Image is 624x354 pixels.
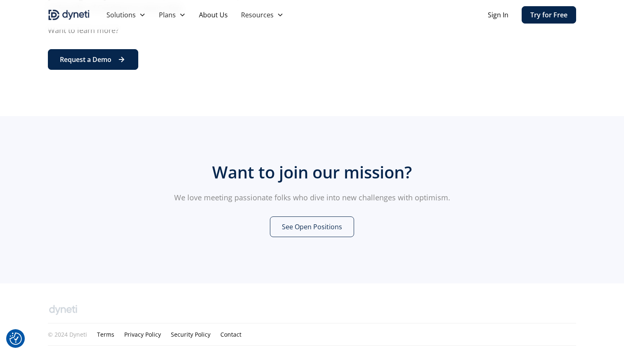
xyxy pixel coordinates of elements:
div: Plans [159,10,176,20]
a: See Open Positions [270,216,354,237]
img: Dyneti indigo logo [48,8,90,21]
a: Sign In [488,10,508,20]
img: Dyneti gray logo [48,303,78,316]
div: Request a Demo [60,55,111,64]
p: We love meeting passionate folks who dive into new challenges with optimism. [154,192,470,203]
img: Revisit consent button [9,333,22,345]
div: Solutions [100,7,152,23]
a: Privacy Policy [124,330,161,339]
div: Solutions [106,10,136,20]
a: Security Policy [171,330,210,339]
a: Try for Free [522,6,576,24]
div: Plans [152,7,192,23]
a: Terms [97,330,114,339]
h3: Want to join our mission? [154,162,470,182]
a: Contact [220,330,241,339]
a: Request a Demo [48,49,138,70]
button: Consent Preferences [9,333,22,345]
a: home [48,8,90,21]
div: Resources [241,10,274,20]
div: © 2024 Dyneti [48,330,87,339]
